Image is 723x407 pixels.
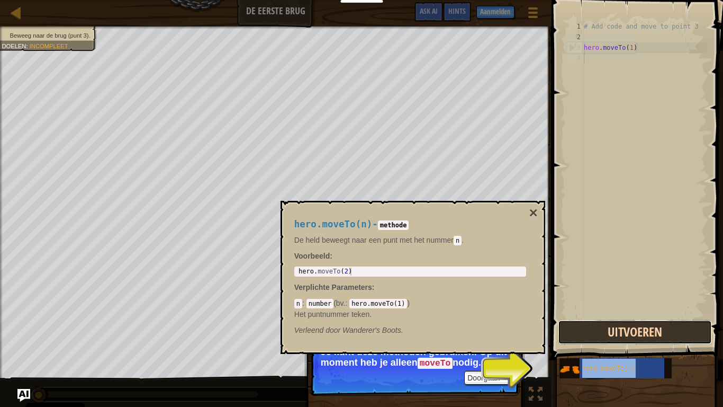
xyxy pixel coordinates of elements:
span: Voorbeeld [294,252,330,260]
div: ( ) [294,298,526,319]
button: Ask AI [17,389,30,402]
span: Incompleet [30,42,68,49]
span: : [345,299,349,307]
code: number [306,299,333,308]
p: De held beweegt naar een punt met het nummer . [294,235,526,245]
img: portrait.png [559,359,580,379]
button: Uitvoeren [558,320,712,344]
code: n [294,299,302,308]
code: methode [378,220,409,230]
span: Beweeg naar de brug (punt 3). [10,32,91,39]
p: Het puntnummer teken. [294,309,526,320]
button: × [529,206,537,220]
div: 2 [566,32,584,42]
span: hero.moveTo(n) [294,219,373,229]
code: n [454,236,462,245]
button: Geef spelmenu weer [520,2,546,27]
span: : [372,283,375,291]
div: 4 [566,53,584,64]
button: Aanmelden [476,6,514,19]
li: Beweeg naar de brug (punt 3). [2,31,90,40]
code: moveTo [418,358,453,369]
em: Wanderer's Boots. [294,326,403,334]
h4: - [294,219,526,229]
span: Doelen [2,42,26,49]
span: : [26,42,29,49]
span: hero.moveTo(n) [582,365,636,373]
span: bv. [336,299,346,307]
p: Je kunt deze methoden gebruiken. Op dit moment heb je alleen nodig. [321,347,509,369]
button: Doorgaan [464,371,511,385]
span: Hints [448,6,466,16]
span: : [302,299,306,307]
span: Ask AI [420,6,438,16]
div: 3 [567,42,584,53]
div: 1 [566,21,584,32]
span: Verleend door [294,326,342,334]
span: Verplichte Parameters [294,283,372,291]
code: hero.moveTo(1) [349,299,407,308]
button: Ask AI [414,2,443,22]
strong: : [294,252,332,260]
